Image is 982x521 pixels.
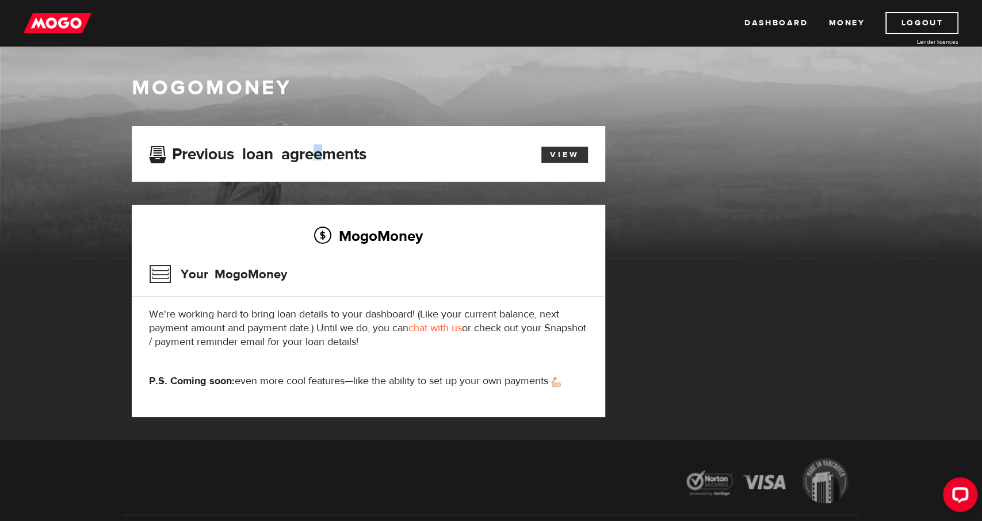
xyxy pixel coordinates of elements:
[149,308,588,349] p: We're working hard to bring loan details to your dashboard! (Like your current balance, next paym...
[541,147,588,163] a: View
[885,12,958,34] a: Logout
[24,12,91,34] img: mogo_logo-11ee424be714fa7cbb0f0f49df9e16ec.png
[408,321,462,335] a: chat with us
[744,12,808,34] a: Dashboard
[552,377,561,387] img: strong arm emoji
[149,374,235,388] strong: P.S. Coming soon:
[149,374,588,388] p: even more cool features—like the ability to set up your own payments
[132,76,851,100] h1: MogoMoney
[828,12,865,34] a: Money
[149,145,366,160] h3: Previous loan agreements
[934,473,982,521] iframe: LiveChat chat widget
[675,450,859,515] img: legal-icons-92a2ffecb4d32d839781d1b4e4802d7b.png
[149,259,287,289] h3: Your MogoMoney
[872,37,958,46] a: Lender licences
[149,224,588,248] h2: MogoMoney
